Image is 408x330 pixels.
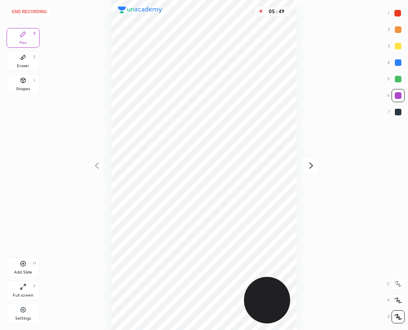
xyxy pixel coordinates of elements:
[387,294,405,307] div: X
[17,64,29,68] div: Eraser
[387,56,405,69] div: 4
[19,41,27,45] div: Pen
[388,7,404,20] div: 1
[387,277,405,290] div: C
[7,7,52,16] button: End recording
[16,87,30,91] div: Shapes
[267,9,286,14] div: 05 : 49
[33,32,36,36] div: P
[387,89,405,102] div: 6
[388,40,405,53] div: 3
[388,23,405,36] div: 2
[13,293,33,297] div: Full screen
[118,7,162,13] img: logo.38c385cc.svg
[388,105,405,119] div: 7
[387,310,405,323] div: Z
[387,73,405,86] div: 5
[15,316,31,321] div: Settings
[33,55,36,59] div: E
[14,270,32,274] div: Add Slide
[33,78,36,82] div: L
[33,284,36,288] div: F
[33,261,36,265] div: H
